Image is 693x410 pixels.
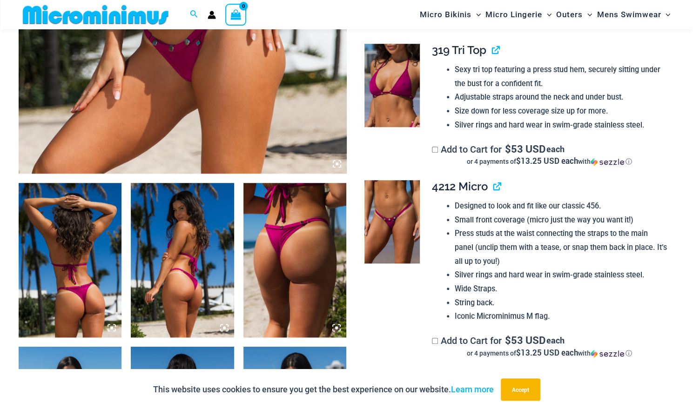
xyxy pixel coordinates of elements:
span: Micro Lingerie [485,3,542,27]
span: 53 USD [505,336,545,345]
a: Micro LingerieMenu ToggleMenu Toggle [483,3,554,27]
li: String back. [455,296,667,310]
img: Tight Rope Pink 4228 Thong [243,183,346,337]
li: Designed to look and fit like our classic 456. [455,199,667,213]
div: or 4 payments of with [432,349,667,358]
li: Small front coverage (micro just the way you want it!) [455,213,667,227]
span: $13.25 USD each [516,347,578,358]
img: Tight Rope Pink 319 4212 Micro [364,180,420,263]
a: Search icon link [190,9,198,20]
span: $ [505,142,511,155]
div: or 4 payments of$13.25 USD eachwithSezzle Click to learn more about Sezzle [432,157,667,166]
li: Press studs at the waist connecting the straps to the main panel (unclip them with a tease, or sn... [455,227,667,268]
button: Accept [501,378,540,401]
li: Adjustable straps around the neck and under bust. [455,90,667,104]
img: Tight Rope Pink 319 Top [364,44,420,127]
span: Menu Toggle [661,3,670,27]
li: Silver rings and hard wear in swim-grade stainless steel. [455,118,667,132]
label: Add to Cart for [432,144,667,167]
span: each [546,144,565,154]
input: Add to Cart for$53 USD eachor 4 payments of$13.25 USD eachwithSezzle Click to learn more about Se... [432,147,438,153]
span: Menu Toggle [471,3,481,27]
a: Micro BikinisMenu ToggleMenu Toggle [417,3,483,27]
nav: Site Navigation [416,1,674,28]
span: 319 Tri Top [432,43,486,57]
li: Sexy tri top featuring a press stud hem, securely sitting under the bust for a confident fit. [455,63,667,90]
a: OutersMenu ToggleMenu Toggle [554,3,594,27]
span: Outers [556,3,583,27]
li: Wide Straps. [455,282,667,296]
a: Mens SwimwearMenu ToggleMenu Toggle [594,3,673,27]
li: Silver rings and hard wear in swim-grade stainless steel. [455,268,667,282]
span: Mens Swimwear [597,3,661,27]
div: or 4 payments of with [432,157,667,166]
span: Menu Toggle [542,3,552,27]
img: Tight Rope Pink 319 Top 4228 Thong [131,183,234,337]
li: Size down for less coverage size up for more. [455,104,667,118]
p: This website uses cookies to ensure you get the best experience on our website. [153,383,494,397]
img: MM SHOP LOGO FLAT [19,4,172,25]
input: Add to Cart for$53 USD eachor 4 payments of$13.25 USD eachwithSezzle Click to learn more about Se... [432,338,438,344]
img: Sezzle [591,350,624,358]
div: or 4 payments of$13.25 USD eachwithSezzle Click to learn more about Sezzle [432,349,667,358]
img: Sezzle [591,158,624,166]
a: Learn more [451,384,494,394]
span: $13.25 USD each [516,155,578,166]
img: Tight Rope Pink 319 Top 4228 Thong [19,183,121,337]
li: Iconic Microminimus M flag. [455,309,667,323]
label: Add to Cart for [432,335,667,358]
span: Menu Toggle [583,3,592,27]
span: Micro Bikinis [420,3,471,27]
a: View Shopping Cart, empty [225,4,247,25]
span: $ [505,333,511,347]
a: Account icon link [208,11,216,19]
span: each [546,336,565,345]
span: 53 USD [505,144,545,154]
span: 4212 Micro [432,180,488,193]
